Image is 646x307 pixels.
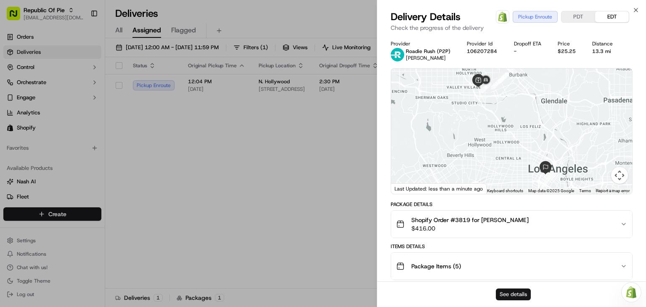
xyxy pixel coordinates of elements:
button: Map camera controls [611,167,628,184]
div: Provider Id [467,40,500,47]
span: Map data ©2025 Google [528,188,574,193]
div: $25.25 [558,48,579,55]
span: Knowledge Base [17,122,64,130]
button: PDT [561,11,595,22]
p: Roadie Rush (P2P) [406,48,450,55]
a: Powered byPylon [59,142,102,149]
button: Package Items (5) [391,253,632,280]
div: 💻 [71,123,78,130]
a: Report a map error [596,188,630,193]
img: Shopify [498,12,508,22]
div: We're available if you need us! [29,89,106,95]
div: - [514,48,544,55]
a: Terms (opens in new tab) [579,188,591,193]
a: Shopify [496,10,509,24]
span: API Documentation [79,122,135,130]
span: [PERSON_NAME] [406,55,446,61]
button: See details [496,288,531,300]
div: 1 [498,72,508,83]
div: Package Details [391,201,633,208]
div: 13.3 mi [592,48,616,55]
button: Keyboard shortcuts [487,188,523,194]
span: Shopify Order #3819 for [PERSON_NAME] [411,216,529,224]
a: Open this area in Google Maps (opens a new window) [393,183,421,194]
img: roadie-logo-v2.jpg [391,48,404,61]
div: 3 [491,79,502,90]
span: Pylon [84,143,102,149]
div: 2 [498,73,508,84]
span: Delivery Details [391,10,461,24]
div: Provider [391,40,453,47]
div: Items Details [391,243,633,250]
p: Check the progress of the delivery [391,24,633,32]
a: 💻API Documentation [68,119,138,134]
input: Got a question? Start typing here... [22,54,151,63]
div: 4 [480,82,491,93]
div: Dropoff ETA [514,40,544,47]
span: Package Items ( 5 ) [411,262,461,270]
div: 📗 [8,123,15,130]
img: Google [393,183,421,194]
a: 📗Knowledge Base [5,119,68,134]
div: Distance [592,40,616,47]
div: Start new chat [29,80,138,89]
p: Welcome 👋 [8,34,153,47]
img: Nash [8,8,25,25]
img: 1736555255976-a54dd68f-1ca7-489b-9aae-adbdc363a1c4 [8,80,24,95]
button: Shopify Order #3819 for [PERSON_NAME]$416.00 [391,211,632,238]
span: $416.00 [411,224,529,233]
div: Price [558,40,579,47]
button: EDT [595,11,629,22]
button: Start new chat [143,83,153,93]
div: Last Updated: less than a minute ago [391,183,487,194]
button: 106207284 [467,48,497,55]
